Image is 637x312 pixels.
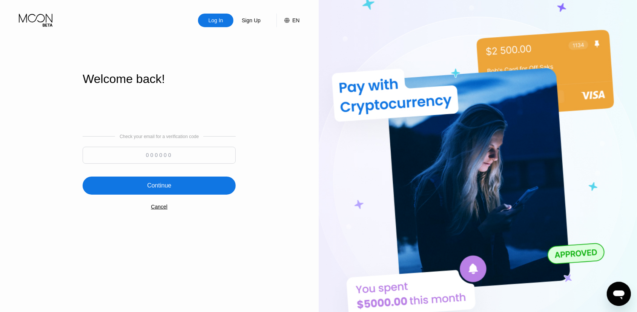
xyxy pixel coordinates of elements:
[198,14,233,27] div: Log In
[147,182,171,189] div: Continue
[83,147,236,164] input: 000000
[83,177,236,195] div: Continue
[276,14,299,27] div: EN
[241,17,261,24] div: Sign Up
[151,204,167,210] div: Cancel
[292,17,299,23] div: EN
[607,282,631,306] iframe: Кнопка запуска окна обмена сообщениями
[120,134,199,139] div: Check your email for a verification code
[208,17,224,24] div: Log In
[83,72,236,86] div: Welcome back!
[233,14,269,27] div: Sign Up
